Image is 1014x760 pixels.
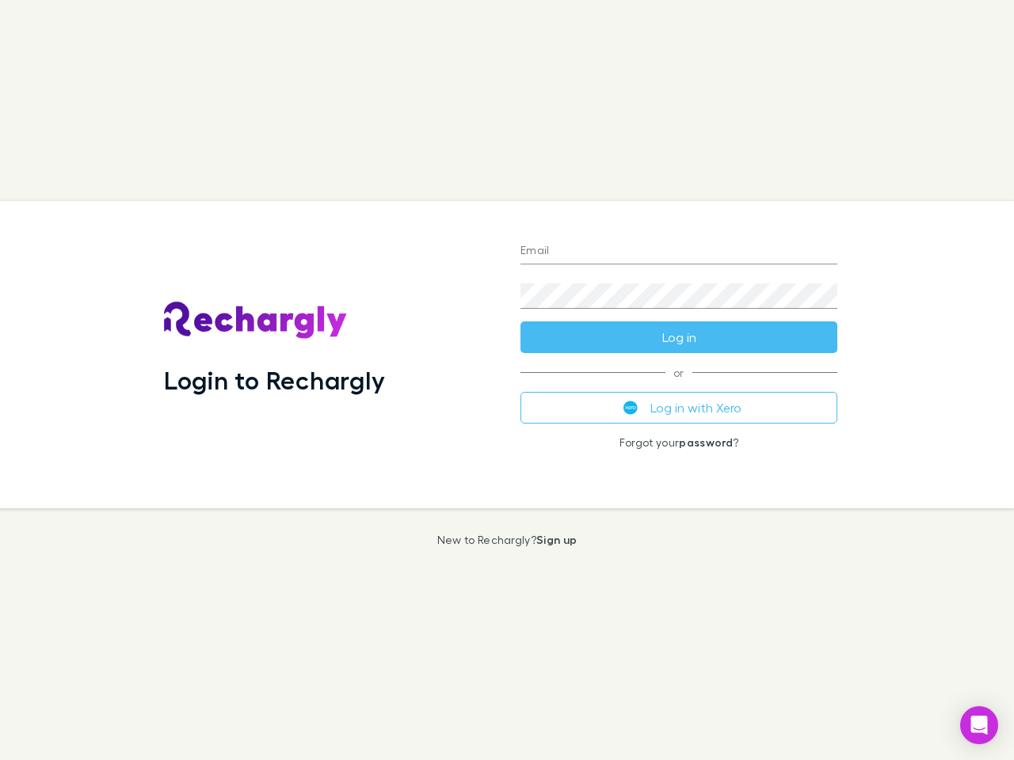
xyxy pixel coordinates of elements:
a: Sign up [536,533,577,546]
button: Log in [520,321,837,353]
div: Open Intercom Messenger [960,706,998,744]
p: New to Rechargly? [437,534,578,546]
img: Rechargly's Logo [164,302,348,340]
span: or [520,372,837,373]
h1: Login to Rechargly [164,365,385,395]
p: Forgot your ? [520,436,837,449]
a: password [679,435,733,449]
img: Xero's logo [623,401,638,415]
button: Log in with Xero [520,392,837,424]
